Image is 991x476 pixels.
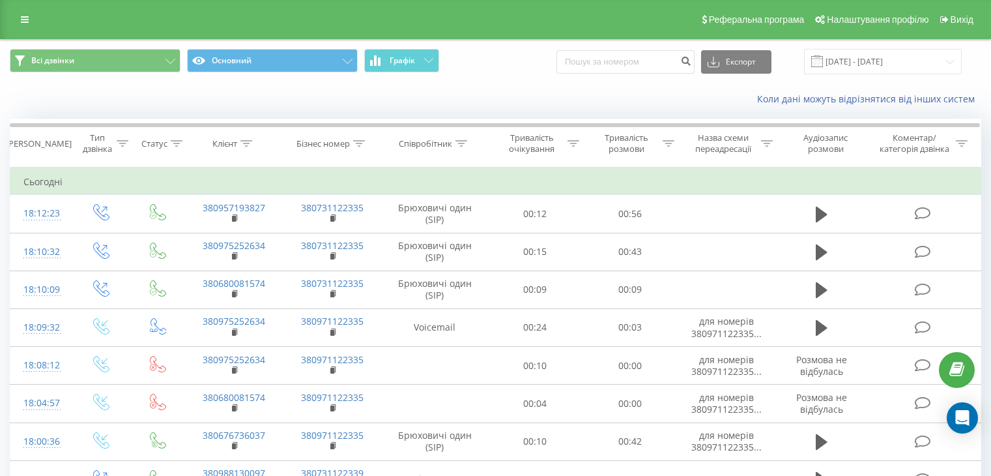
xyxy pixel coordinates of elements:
[301,429,364,441] a: 380971122335
[757,93,981,105] a: Коли дані можуть відрізнятися вiд інших систем
[488,271,582,308] td: 00:09
[701,50,771,74] button: Експорт
[582,423,677,460] td: 00:42
[691,391,762,415] span: для номерів 380971122335...
[301,391,364,404] a: 380971122335
[187,49,358,72] button: Основний
[488,233,582,271] td: 00:15
[582,233,677,271] td: 00:43
[301,315,364,327] a: 380971122335
[691,315,762,339] span: для номерів 380971122335...
[788,132,864,155] div: Аудіозапис розмови
[364,49,439,72] button: Графік
[594,132,659,155] div: Тривалість розмови
[827,14,928,25] span: Налаштування профілю
[488,308,582,346] td: 00:24
[23,353,58,378] div: 18:08:12
[31,55,74,66] span: Всі дзвінки
[23,315,58,340] div: 18:09:32
[691,429,762,453] span: для номерів 380971122335...
[399,138,452,149] div: Співробітник
[203,429,265,441] a: 380676736037
[488,347,582,385] td: 00:10
[500,132,565,155] div: Тривалість очікування
[23,201,58,226] div: 18:12:23
[141,138,167,149] div: Статус
[301,239,364,252] a: 380731122335
[796,353,847,378] span: Розмова не відбулась
[10,169,981,195] td: Сьогодні
[23,277,58,303] div: 18:10:09
[382,195,488,233] td: Брюховичі один (SIP)
[301,277,364,290] a: 380731122335
[689,132,758,155] div: Назва схеми переадресації
[691,353,762,378] span: для номерів 380971122335...
[301,353,364,366] a: 380971122335
[951,14,973,25] span: Вихід
[203,353,265,366] a: 380975252634
[488,195,582,233] td: 00:12
[382,308,488,346] td: Voicemail
[709,14,805,25] span: Реферальна програма
[556,50,695,74] input: Пошук за номером
[203,277,265,290] a: 380680081574
[582,347,677,385] td: 00:00
[203,315,265,327] a: 380975252634
[488,385,582,423] td: 00:04
[301,201,364,214] a: 380731122335
[382,233,488,271] td: Брюховичі один (SIP)
[582,308,677,346] td: 00:03
[947,402,978,434] div: Open Intercom Messenger
[390,56,415,65] span: Графік
[23,239,58,265] div: 18:10:32
[6,138,72,149] div: [PERSON_NAME]
[212,138,237,149] div: Клієнт
[382,423,488,460] td: Брюховичі один (SIP)
[203,201,265,214] a: 380957193827
[10,49,180,72] button: Всі дзвінки
[796,391,847,415] span: Розмова не відбулась
[582,271,677,308] td: 00:09
[203,391,265,404] a: 380680081574
[82,132,113,155] div: Тип дзвінка
[203,239,265,252] a: 380975252634
[582,195,677,233] td: 00:56
[382,271,488,308] td: Брюховичі один (SIP)
[296,138,350,149] div: Бізнес номер
[582,385,677,423] td: 00:00
[23,429,58,454] div: 18:00:36
[488,423,582,460] td: 00:10
[23,391,58,416] div: 18:04:57
[876,132,953,155] div: Коментар/категорія дзвінка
